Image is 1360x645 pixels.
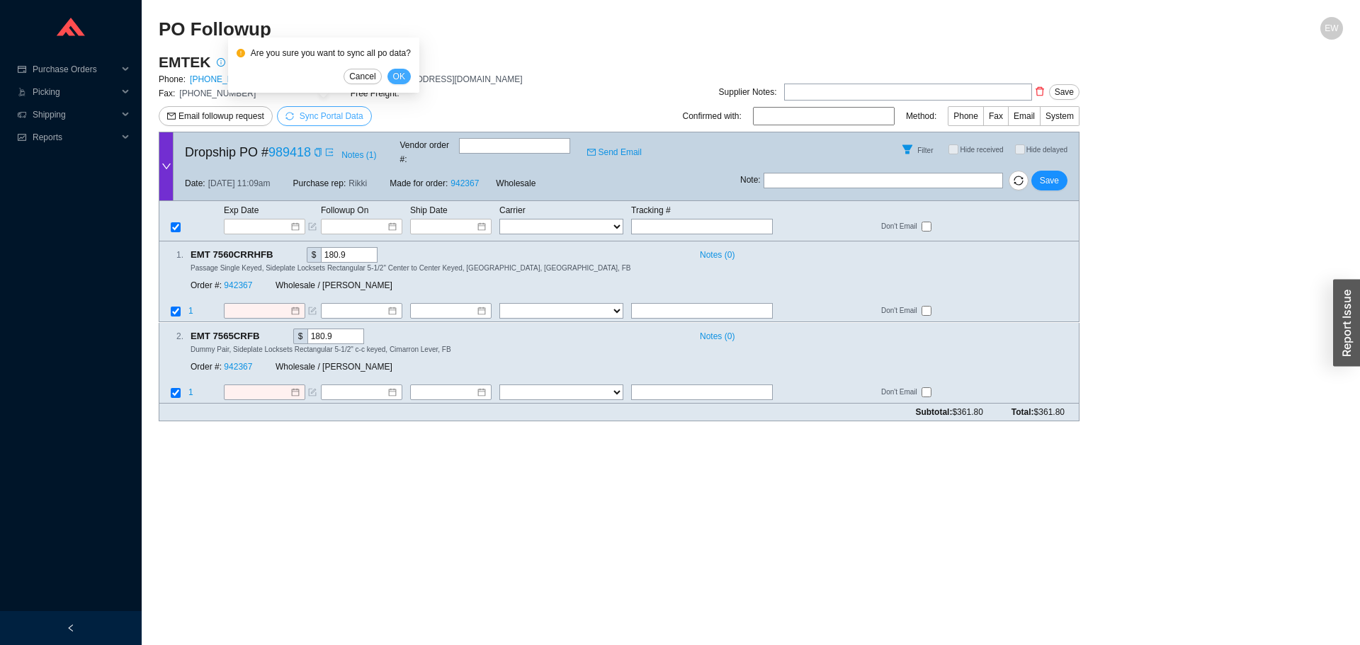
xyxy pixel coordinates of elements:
span: OK [393,69,405,84]
button: delete [1032,81,1048,101]
span: copy [314,148,322,156]
span: Subtotal: [915,405,982,419]
a: export [325,145,334,159]
button: Notes (0) [693,329,735,338]
span: Don't Email [881,387,922,399]
span: form [308,388,317,396]
button: sync [1009,171,1028,190]
span: Reports [33,126,118,149]
span: Notes ( 0 ) [700,329,735,343]
h2: PO Followup [159,17,1047,42]
span: Passage Single Keyed, Sideplate Locksets Rectangular 5-1/2" Center to Center Keyed, [GEOGRAPHIC_D... [191,264,630,272]
span: Dropship PO # [185,142,311,163]
span: Don't Email [881,221,922,233]
span: Rikki [348,176,367,190]
span: info-circle [212,58,230,67]
span: credit-card [17,65,27,74]
input: Hide received [948,144,958,154]
span: Hide delayed [1026,146,1067,154]
div: Supplier Notes: [719,85,777,99]
a: 942367 [224,362,252,372]
button: info-circle [211,52,231,72]
span: Fax: [159,89,175,98]
span: Ship Date [410,205,448,215]
div: Confirmed with: Method: [683,106,1079,126]
a: 989418 [268,145,311,159]
button: Notes (1) [341,147,377,157]
span: Order #: [191,281,222,291]
span: Hide received [960,146,1003,154]
div: Copy [314,145,322,159]
span: Purchase rep: [293,176,346,190]
span: form [308,222,317,231]
span: Notes ( 0 ) [700,248,735,262]
span: Dummy Pair, Sideplate Locksets Rectangular 5-1/2" c-c keyed, Cimarron Lever, FB [191,346,451,353]
span: Purchase Orders [33,58,118,81]
span: EMT 7565CRFB [191,329,272,344]
span: Date: [185,176,205,190]
div: Are you sure you want to sync all po data? [237,46,411,60]
span: Exp Date [224,205,259,215]
span: mail [587,148,596,156]
div: Copy [262,329,271,344]
span: $361.80 [952,407,982,417]
span: 1 [188,387,193,397]
span: Picking [33,81,118,103]
div: 2 . [159,329,183,343]
span: Phone: [159,74,186,84]
span: EW [1325,17,1338,40]
span: left [67,624,75,632]
span: Save [1040,173,1059,188]
span: EMT 7560CRRHFB [191,247,285,263]
div: $ [293,329,307,344]
span: Total: [1011,405,1065,419]
span: Carrier [499,205,526,215]
span: Filter [917,147,933,154]
button: Cancel [344,69,381,84]
span: mail [167,112,176,122]
span: down [161,161,171,171]
span: Wholesale [496,176,535,190]
a: 942367 [224,281,252,291]
button: Save [1049,84,1079,100]
a: [PHONE_NUMBER] [190,74,266,84]
span: 1 [188,307,193,316]
button: mailEmail followup request [159,106,273,126]
span: delete [1033,86,1047,96]
span: Don't Email [881,306,922,318]
span: Email followup request [178,109,264,123]
button: Save [1031,171,1067,190]
span: Email [1014,111,1035,121]
span: Followup On [321,205,368,215]
span: Phone [953,111,978,121]
span: Sync Portal Data [300,111,363,121]
span: Vendor order # : [400,138,456,166]
span: Save [1055,85,1074,99]
span: Note : [740,173,761,188]
input: Hide delayed [1015,144,1025,154]
span: Shipping [33,103,118,126]
button: Filter [896,138,919,161]
h3: EMTEK [159,52,211,72]
span: [DATE] 11:09am [208,176,271,190]
span: Wholesale / [PERSON_NAME] [276,281,392,291]
span: Made for order: [390,178,448,188]
span: exclamation-circle [237,49,245,57]
button: OK [387,69,411,84]
div: Copy [276,247,285,263]
span: Tracking # [631,205,671,215]
span: Order #: [191,362,222,372]
a: 942367 [450,178,479,188]
span: Fax [989,111,1003,121]
span: System [1045,111,1074,121]
span: [PHONE_NUMBER] [179,89,256,98]
span: sync [285,112,294,120]
span: [EMAIL_ADDRESS][DOMAIN_NAME] [378,74,522,84]
button: Notes (0) [693,247,735,257]
span: $361.80 [1034,407,1065,417]
span: Wholesale / [PERSON_NAME] [276,362,392,372]
span: Cancel [349,69,375,84]
a: mailSend Email [587,145,642,159]
button: syncSync Portal Data [277,106,372,126]
span: filter [897,144,918,155]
